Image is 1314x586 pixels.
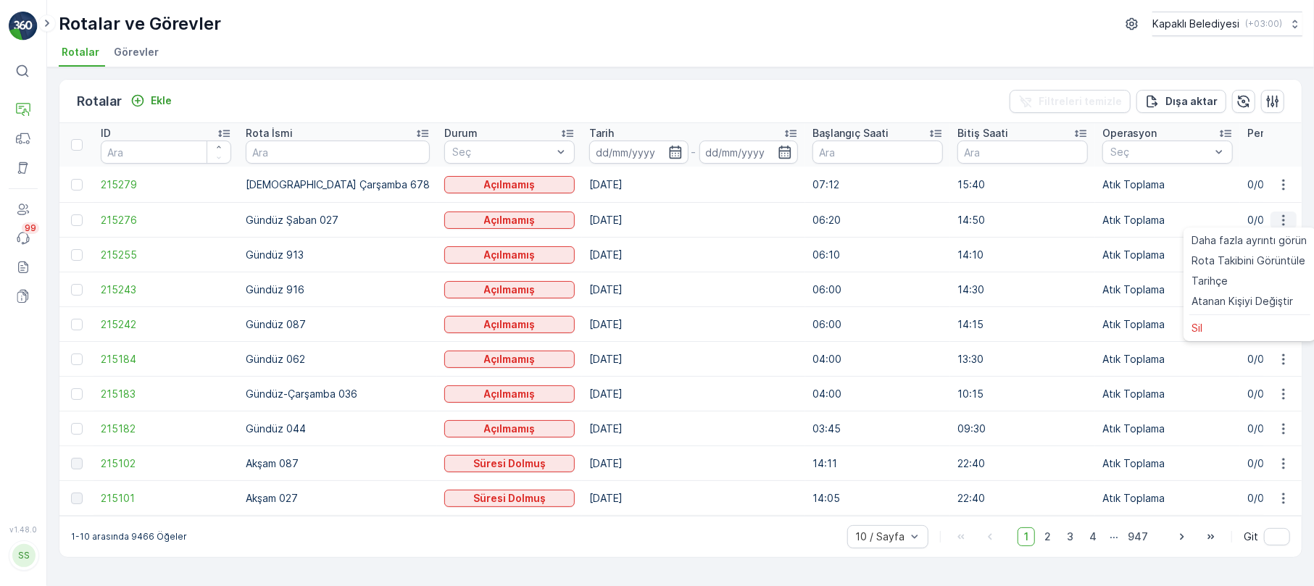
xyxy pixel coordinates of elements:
[950,342,1095,377] td: 13:30
[812,141,943,164] input: Ara
[1039,94,1122,109] p: Filtreleri temizle
[484,282,536,297] p: Açılmamış
[950,203,1095,238] td: 14:50
[1095,203,1240,238] td: Atık Toplama
[25,222,36,234] p: 99
[582,203,805,238] td: [DATE]
[1192,254,1306,268] span: Rota Takibini Görüntüle
[71,423,83,435] div: Toggle Row Selected
[9,537,38,574] button: SS
[1010,90,1131,113] button: Filtreleri temizle
[101,491,231,506] a: 215101
[1165,94,1218,109] p: Dışa aktar
[71,493,83,504] div: Toggle Row Selected
[950,307,1095,342] td: 14:15
[444,316,575,333] button: Açılmamış
[444,455,575,472] button: Süresi Dolmuş
[582,411,805,446] td: [DATE]
[101,177,231,192] a: 215279
[1245,18,1282,30] p: ( +03:00 )
[1192,321,1203,335] span: Sil
[812,126,889,141] p: Başlangıç Saati
[805,272,950,307] td: 06:00
[805,307,950,342] td: 06:00
[1095,238,1240,272] td: Atık Toplama
[1060,527,1080,546] span: 3
[101,213,231,227] span: 215276
[582,377,805,411] td: [DATE]
[1152,12,1302,36] button: Kapaklı Belediyesi(+03:00)
[484,177,536,192] p: Açılmamış
[238,203,437,238] td: Gündüz Şaban 027
[101,352,231,367] a: 215184
[12,544,36,567] div: SS
[71,214,83,226] div: Toggle Row Selected
[59,12,221,35] p: Rotalar ve Görevler
[238,377,437,411] td: Gündüz-Çarşamba 036
[1192,294,1294,309] span: Atanan Kişiyi Değiştir
[444,281,575,298] button: Açılmamış
[582,238,805,272] td: [DATE]
[444,212,575,229] button: Açılmamış
[101,248,231,262] a: 215255
[114,45,159,59] span: Görevler
[77,91,122,112] p: Rotalar
[484,213,536,227] p: Açılmamış
[805,342,950,377] td: 04:00
[1136,90,1226,113] button: Dışa aktar
[238,167,437,203] td: [DEMOGRAPHIC_DATA] Çarşamba 678
[101,456,231,471] a: 215102
[1152,17,1239,31] p: Kapaklı Belediyesi
[71,531,187,543] p: 1-10 arasında 9466 Öğeler
[101,282,231,297] a: 215243
[484,248,536,262] p: Açılmamış
[101,126,111,141] p: ID
[950,238,1095,272] td: 14:10
[246,126,293,141] p: Rota İsmi
[691,143,696,161] p: -
[125,92,178,109] button: Ekle
[71,353,83,365] div: Toggle Row Selected
[238,238,437,272] td: Gündüz 913
[582,272,805,307] td: [DATE]
[1038,527,1057,546] span: 2
[1186,251,1313,271] a: Rota Takibini Görüntüle
[805,203,950,238] td: 06:20
[71,319,83,330] div: Toggle Row Selected
[1095,377,1240,411] td: Atık Toplama
[9,224,38,253] a: 99
[582,167,805,203] td: [DATE]
[444,176,575,193] button: Açılmamış
[101,422,231,436] span: 215182
[101,317,231,332] a: 215242
[589,126,614,141] p: Tarih
[582,342,805,377] td: [DATE]
[9,525,38,534] span: v 1.48.0
[1247,126,1305,141] p: Performans
[71,284,83,296] div: Toggle Row Selected
[444,126,478,141] p: Durum
[71,458,83,469] div: Toggle Row Selected
[238,411,437,446] td: Gündüz 044
[1192,274,1228,288] span: Tarihçe
[238,342,437,377] td: Gündüz 062
[484,317,536,332] p: Açılmamış
[484,422,536,436] p: Açılmamış
[1121,527,1155,546] span: 947
[1095,411,1240,446] td: Atık Toplama
[950,377,1095,411] td: 10:15
[805,481,950,516] td: 14:05
[1083,527,1103,546] span: 4
[444,246,575,264] button: Açılmamış
[101,141,231,164] input: Ara
[246,141,430,164] input: Ara
[589,141,689,164] input: dd/mm/yyyy
[444,490,575,507] button: Süresi Dolmuş
[452,145,552,159] p: Seç
[1110,145,1210,159] p: Seç
[1095,342,1240,377] td: Atık Toplama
